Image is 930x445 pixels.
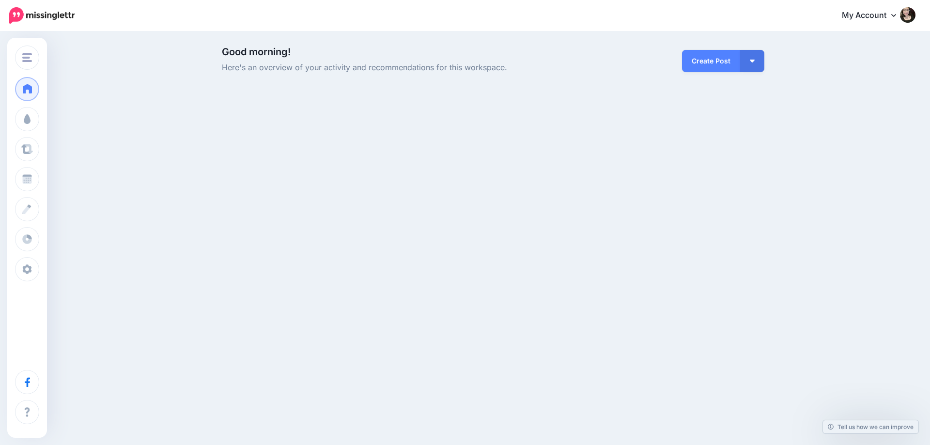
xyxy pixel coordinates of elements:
[682,50,740,72] a: Create Post
[222,46,291,58] span: Good morning!
[9,7,75,24] img: Missinglettr
[222,61,579,74] span: Here's an overview of your activity and recommendations for this workspace.
[823,420,918,433] a: Tell us how we can improve
[750,60,755,62] img: arrow-down-white.png
[22,53,32,62] img: menu.png
[832,4,915,28] a: My Account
